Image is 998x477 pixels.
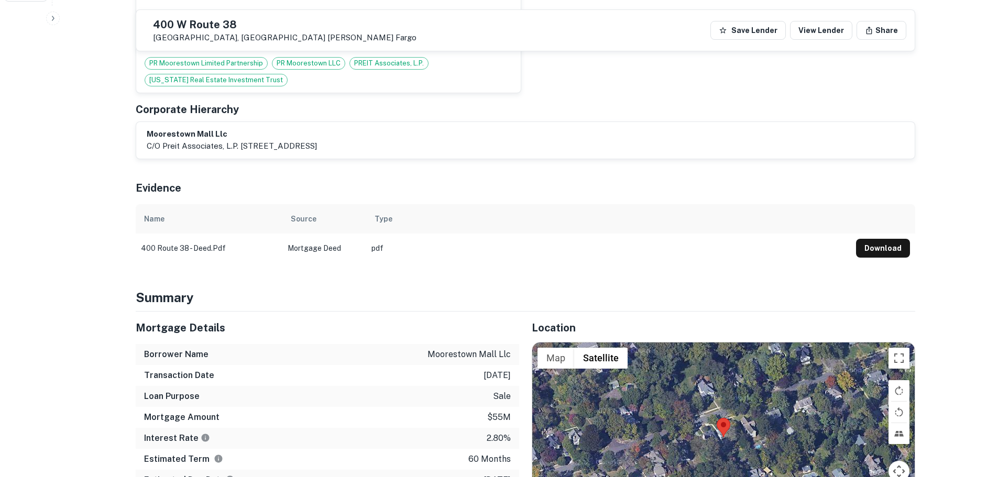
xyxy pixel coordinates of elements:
h6: moorestown mall llc [147,128,317,140]
button: Rotate map clockwise [889,380,909,401]
th: Source [282,204,366,234]
h6: Borrower Name [144,348,209,361]
button: Save Lender [710,21,786,40]
p: moorestown mall llc [427,348,511,361]
div: scrollable content [136,204,915,263]
td: pdf [366,234,851,263]
h5: Corporate Hierarchy [136,102,239,117]
p: $55m [487,411,511,424]
button: Download [856,239,910,258]
h6: Estimated Term [144,453,223,465]
svg: The interest rates displayed on the website are for informational purposes only and may be report... [201,433,210,442]
p: [DATE] [484,369,511,382]
th: Type [366,204,851,234]
h6: Interest Rate [144,432,210,445]
p: 2.80% [487,432,511,445]
div: Source [291,213,316,225]
div: Name [144,213,164,225]
p: c/o preit associates, l.p. [STREET_ADDRESS] [147,140,317,152]
td: Mortgage Deed [282,234,366,263]
button: Toggle fullscreen view [889,348,909,369]
th: Name [136,204,282,234]
h5: 400 W Route 38 [153,19,416,30]
button: Share [857,21,906,40]
button: Rotate map counterclockwise [889,402,909,423]
h6: Mortgage Amount [144,411,220,424]
h5: Evidence [136,180,181,196]
p: 60 months [468,453,511,465]
h5: Location [532,320,915,336]
span: [US_STATE] Real Estate Investment Trust [145,75,287,85]
td: 400 route 38 - deed.pdf [136,234,282,263]
h6: Transaction Date [144,369,214,382]
svg: Term is based on a standard schedule for this type of loan. [214,454,223,463]
span: PR Moorestown LLC [272,58,345,69]
iframe: Chat Widget [946,393,998,443]
a: [PERSON_NAME] Fargo [327,33,416,42]
p: sale [493,390,511,403]
button: Show street map [538,348,574,369]
span: PREIT Associates, L.P. [350,58,428,69]
div: Type [375,213,392,225]
a: View Lender [790,21,852,40]
h5: Mortgage Details [136,320,519,336]
button: Tilt map [889,423,909,444]
span: PR Moorestown Limited Partnership [145,58,267,69]
h4: Summary [136,288,915,307]
p: [GEOGRAPHIC_DATA], [GEOGRAPHIC_DATA] [153,33,416,42]
button: Show satellite imagery [574,348,628,369]
h6: Loan Purpose [144,390,200,403]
